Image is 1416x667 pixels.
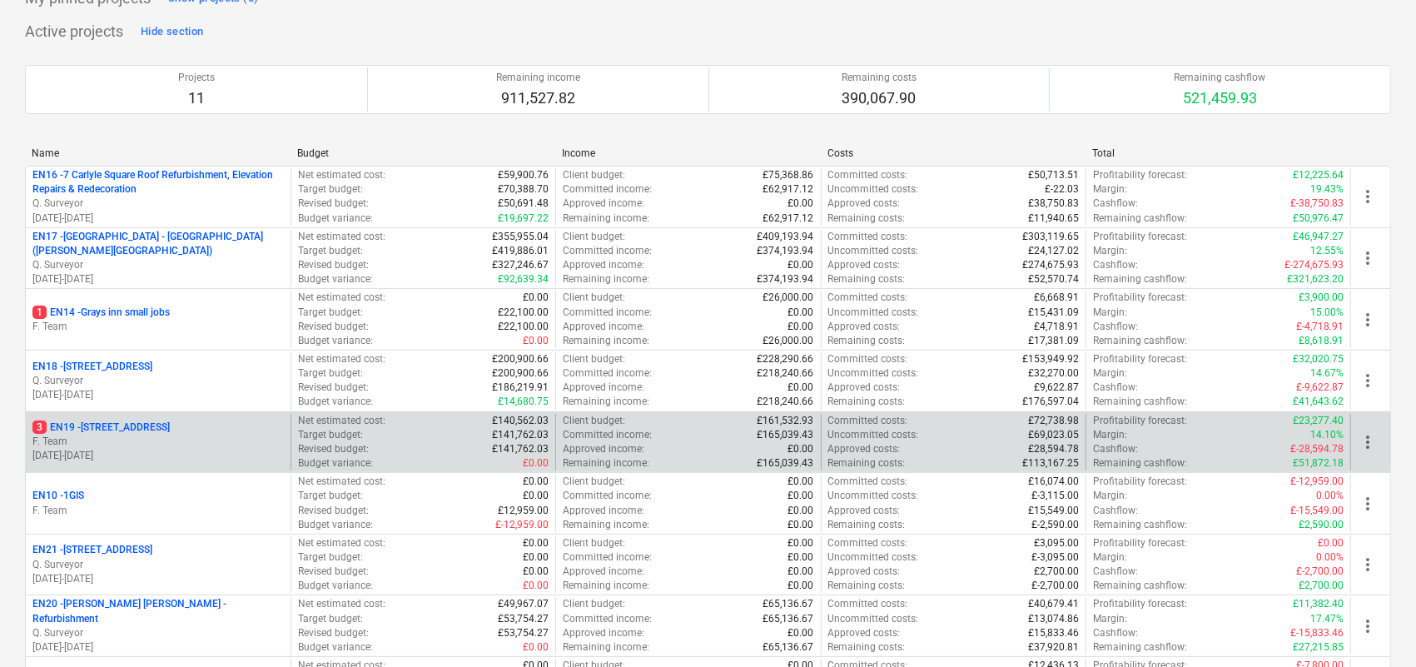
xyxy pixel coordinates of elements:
[1293,168,1344,182] p: £12,225.64
[298,334,373,348] p: Budget variance :
[32,320,284,334] p: F. Team
[498,306,549,320] p: £22,100.00
[492,230,549,244] p: £355,955.04
[523,456,549,470] p: £0.00
[1093,442,1138,456] p: Cashflow :
[1316,489,1344,503] p: 0.00%
[32,374,284,388] p: Q. Surveyor
[563,456,649,470] p: Remaining income :
[1093,272,1187,286] p: Remaining cashflow :
[32,212,284,226] p: [DATE] - [DATE]
[563,381,644,395] p: Approved income :
[828,597,908,611] p: Committed costs :
[1093,550,1127,565] p: Margin :
[563,366,652,381] p: Committed income :
[298,320,369,334] p: Revised budget :
[523,334,549,348] p: £0.00
[32,504,284,518] p: F. Team
[1290,442,1344,456] p: £-28,594.78
[563,334,649,348] p: Remaining income :
[298,168,385,182] p: Net estimated cost :
[1358,248,1378,268] span: more_vert
[788,320,814,334] p: £0.00
[496,71,580,85] p: Remaining income
[563,489,652,503] p: Committed income :
[563,395,649,409] p: Remaining income :
[563,518,649,532] p: Remaining income :
[1034,320,1079,334] p: £4,718.91
[1093,395,1187,409] p: Remaining cashflow :
[32,360,152,374] p: EN18 - [STREET_ADDRESS]
[758,414,814,428] p: £161,532.93
[1045,182,1079,197] p: £-22.03
[758,244,814,258] p: £374,193.94
[498,182,549,197] p: £70,388.70
[1293,395,1344,409] p: £41,643.62
[1093,197,1138,211] p: Cashflow :
[828,612,919,626] p: Uncommitted costs :
[1028,428,1079,442] p: £69,023.05
[788,258,814,272] p: £0.00
[298,612,363,626] p: Target budget :
[523,536,549,550] p: £0.00
[1022,230,1079,244] p: £303,119.65
[1028,244,1079,258] p: £24,127.02
[137,18,207,45] button: Hide section
[1293,230,1344,244] p: £46,947.27
[1310,182,1344,197] p: 19.43%
[1175,88,1266,108] p: 521,459.93
[788,197,814,211] p: £0.00
[563,442,644,456] p: Approved income :
[1022,395,1079,409] p: £176,597.04
[523,565,549,579] p: £0.00
[758,366,814,381] p: £218,240.66
[1296,381,1344,395] p: £-9,622.87
[297,147,549,159] div: Budget
[298,212,373,226] p: Budget variance :
[25,22,123,42] p: Active projects
[1028,272,1079,286] p: £52,570.74
[498,612,549,626] p: £53,754.27
[828,550,919,565] p: Uncommitted costs :
[842,88,917,108] p: 390,067.90
[563,306,652,320] p: Committed income :
[492,352,549,366] p: £200,900.66
[298,197,369,211] p: Revised budget :
[32,230,284,287] div: EN17 -[GEOGRAPHIC_DATA] - [GEOGRAPHIC_DATA] ([PERSON_NAME][GEOGRAPHIC_DATA])Q. Surveyor[DATE]-[DATE]
[828,334,906,348] p: Remaining costs :
[758,272,814,286] p: £374,193.94
[828,456,906,470] p: Remaining costs :
[1293,414,1344,428] p: £23,277.40
[563,212,649,226] p: Remaining income :
[788,536,814,550] p: £0.00
[1093,518,1187,532] p: Remaining cashflow :
[1293,212,1344,226] p: £50,976.47
[492,244,549,258] p: £419,886.01
[32,168,284,197] p: EN16 - 7 Carlyle Square Roof Refurbishment, Elevation Repairs & Redecoration
[828,366,919,381] p: Uncommitted costs :
[1028,504,1079,518] p: £15,549.00
[1299,334,1344,348] p: £8,618.91
[828,212,906,226] p: Remaining costs :
[1022,456,1079,470] p: £113,167.25
[563,320,644,334] p: Approved income :
[298,414,385,428] p: Net estimated cost :
[32,421,47,434] span: 3
[1028,212,1079,226] p: £11,940.65
[788,306,814,320] p: £0.00
[1358,494,1378,514] span: more_vert
[523,291,549,305] p: £0.00
[788,550,814,565] p: £0.00
[1333,587,1416,667] div: Chat Widget
[298,504,369,518] p: Revised budget :
[523,475,549,489] p: £0.00
[1293,597,1344,611] p: £11,382.40
[563,428,652,442] p: Committed income :
[828,518,906,532] p: Remaining costs :
[1358,187,1378,207] span: more_vert
[1093,428,1127,442] p: Margin :
[1310,306,1344,320] p: 15.00%
[1034,565,1079,579] p: £2,700.00
[563,168,625,182] p: Client budget :
[523,579,549,593] p: £0.00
